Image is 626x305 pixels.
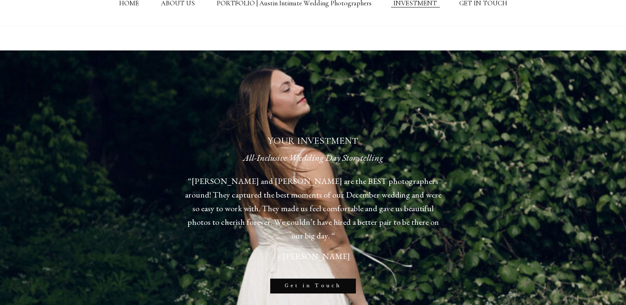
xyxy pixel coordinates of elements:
[181,250,445,263] p: – [PERSON_NAME]
[181,151,445,164] h3: All-Inclusive Wedding Day Storytelling
[270,279,356,293] a: Get in Touch
[181,135,445,148] h2: YOUR INVESTMENT
[181,174,445,243] p: “[PERSON_NAME] and [PERSON_NAME] are the BEST photographers around! They captured the best moment...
